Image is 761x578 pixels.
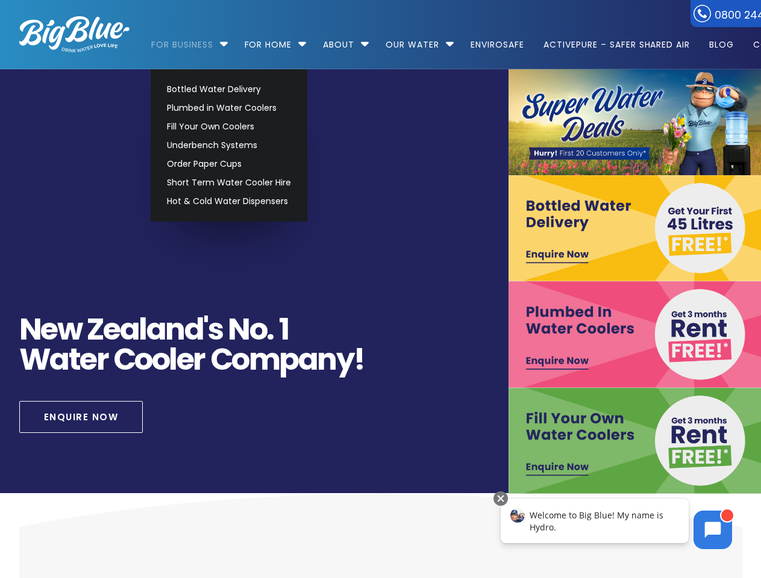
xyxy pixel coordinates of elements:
a: Short Term Water Cooler Hire [161,173,296,192]
span: e [80,344,96,374]
span: d [184,314,204,344]
span: . [266,314,274,344]
span: r [193,344,205,374]
span: r [96,344,108,374]
span: o [249,314,267,344]
span: y [336,344,354,374]
span: n [317,344,336,374]
span: N [19,314,41,344]
span: a [120,314,139,344]
span: a [146,314,166,344]
span: t [69,344,80,374]
a: Plumbed in Water Coolers [161,99,296,117]
img: logo [19,16,130,52]
a: Hot & Cold Water Dispensers [161,192,296,211]
span: C [113,344,135,374]
span: p [279,344,298,374]
span: o [134,344,152,374]
a: Fill Your Own Coolers [161,117,296,136]
span: o [152,344,169,374]
span: o [231,344,249,374]
span: m [249,344,280,374]
span: n [165,314,184,344]
span: l [169,344,177,374]
span: a [49,344,69,374]
iframe: Chatbot [488,489,744,561]
span: e [40,314,57,344]
span: s [208,314,223,344]
span: e [177,344,193,374]
a: Underbench Systems [161,136,296,155]
a: Enquire Now [19,401,143,433]
span: ' [203,314,208,344]
a: Bottled Water Delivery [161,80,296,99]
span: W [19,344,50,374]
a: Order Paper Cups [161,155,296,173]
span: C [210,344,232,374]
span: e [103,314,120,344]
span: Z [87,314,104,344]
span: w [57,314,82,344]
span: a [298,344,318,374]
span: l [139,314,146,344]
span: N [228,314,249,344]
span: ! [354,344,365,374]
span: 1 [279,314,289,344]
